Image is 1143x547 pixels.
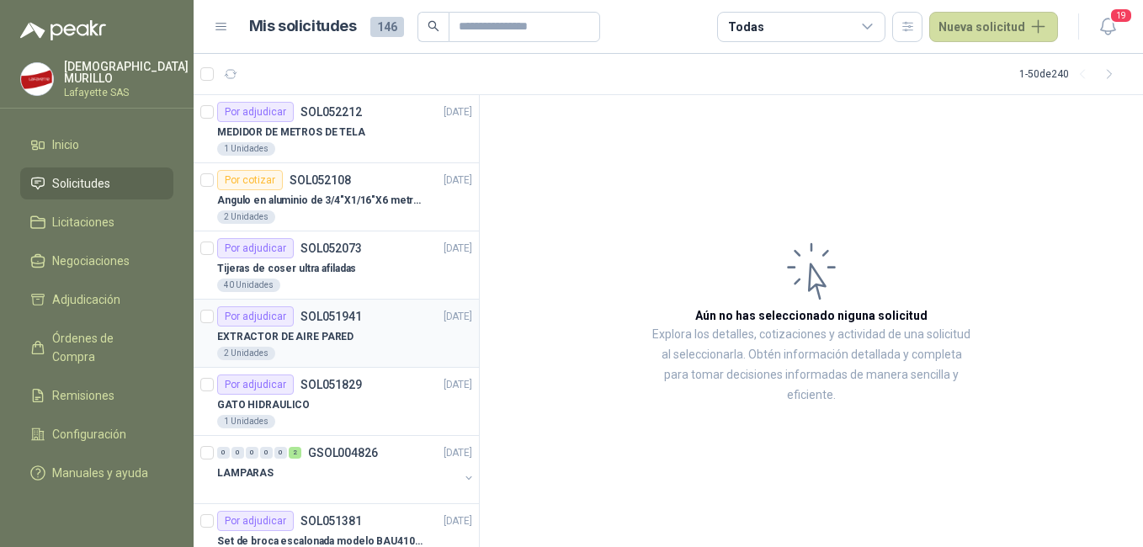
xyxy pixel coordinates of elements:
p: [DATE] [444,104,472,120]
p: [DATE] [444,377,472,393]
span: Solicitudes [52,174,110,193]
p: EXTRACTOR DE AIRE PARED [217,329,354,345]
p: Explora los detalles, cotizaciones y actividad de una solicitud al seleccionarla. Obtén informaci... [648,325,975,406]
button: Nueva solicitud [929,12,1058,42]
span: Inicio [52,135,79,154]
p: [DATE] [444,513,472,529]
p: GSOL004826 [308,447,378,459]
a: Por cotizarSOL052108[DATE] Angulo en aluminio de 3/4"X1/16"X6 metros color Anolok2 Unidades [194,163,479,231]
div: 1 Unidades [217,142,275,156]
p: GATO HIDRAULICO [217,397,310,413]
p: SOL051381 [300,515,362,527]
div: Por adjudicar [217,238,294,258]
a: Por adjudicarSOL052212[DATE] MEDIDOR DE METROS DE TELA1 Unidades [194,95,479,163]
div: Por adjudicar [217,374,294,395]
span: Negociaciones [52,252,130,270]
span: Configuración [52,425,126,443]
a: Configuración [20,418,173,450]
a: Remisiones [20,380,173,412]
p: [DATE] [444,309,472,325]
button: 19 [1092,12,1123,42]
p: [DATE] [444,173,472,189]
div: Por adjudicar [217,102,294,122]
span: 19 [1109,8,1133,24]
p: Tijeras de coser ultra afiladas [217,261,356,277]
div: Todas [728,18,763,36]
a: Manuales y ayuda [20,457,173,489]
p: MEDIDOR DE METROS DE TELA [217,125,365,141]
div: 0 [217,447,230,459]
h3: Aún no has seleccionado niguna solicitud [695,306,928,325]
div: 2 [289,447,301,459]
a: Por adjudicarSOL051941[DATE] EXTRACTOR DE AIRE PARED2 Unidades [194,300,479,368]
div: 0 [274,447,287,459]
a: Negociaciones [20,245,173,277]
p: [DATE] [444,445,472,461]
div: Por cotizar [217,170,283,190]
h1: Mis solicitudes [249,14,357,39]
div: 1 - 50 de 240 [1019,61,1123,88]
span: 146 [370,17,404,37]
div: 0 [231,447,244,459]
div: 2 Unidades [217,210,275,224]
a: Por adjudicarSOL051829[DATE] GATO HIDRAULICO1 Unidades [194,368,479,436]
div: 1 Unidades [217,415,275,428]
p: LAMPARAS [217,465,274,481]
a: Por adjudicarSOL052073[DATE] Tijeras de coser ultra afiladas40 Unidades [194,231,479,300]
div: 2 Unidades [217,347,275,360]
span: Órdenes de Compra [52,329,157,366]
div: 0 [246,447,258,459]
div: Por adjudicar [217,306,294,327]
a: 0 0 0 0 0 2 GSOL004826[DATE] LAMPARAS [217,443,476,497]
a: Órdenes de Compra [20,322,173,373]
p: [DATE] [444,241,472,257]
span: Licitaciones [52,213,114,231]
span: search [428,20,439,32]
p: SOL052212 [300,106,362,118]
div: 0 [260,447,273,459]
img: Company Logo [21,63,53,95]
p: SOL052108 [290,174,351,186]
p: SOL051941 [300,311,362,322]
span: Remisiones [52,386,114,405]
a: Licitaciones [20,206,173,238]
p: SOL052073 [300,242,362,254]
p: [DEMOGRAPHIC_DATA] MURILLO [64,61,189,84]
p: SOL051829 [300,379,362,390]
div: 40 Unidades [217,279,280,292]
p: Lafayette SAS [64,88,189,98]
a: Inicio [20,129,173,161]
p: Angulo en aluminio de 3/4"X1/16"X6 metros color Anolok [217,193,427,209]
span: Adjudicación [52,290,120,309]
div: Por adjudicar [217,511,294,531]
a: Solicitudes [20,167,173,199]
a: Adjudicación [20,284,173,316]
img: Logo peakr [20,20,106,40]
span: Manuales y ayuda [52,464,148,482]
